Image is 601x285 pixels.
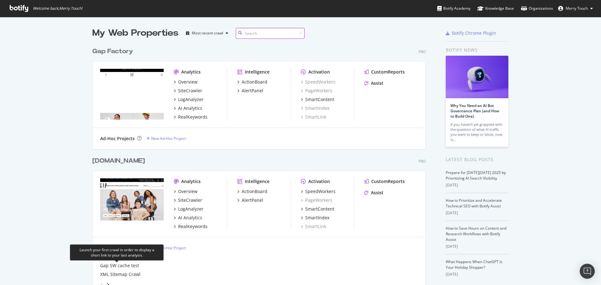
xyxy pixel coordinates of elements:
[301,88,332,94] a: PageWorkers
[446,182,509,188] div: [DATE]
[301,114,326,120] a: SmartLink
[178,206,203,212] div: LogAnalyzer
[308,178,330,185] div: Activation
[174,223,208,230] a: RealKeywords
[92,47,136,56] a: Gap Factory
[146,245,186,251] a: New Ad-Hoc Project
[364,190,383,196] a: Assist
[192,31,223,35] div: Most recent crawl
[301,206,334,212] a: SmartContent
[242,188,267,195] div: ActionBoard
[371,178,405,185] div: CustomReports
[178,79,198,85] div: Overview
[245,178,270,185] div: Intelligence
[446,47,509,53] div: Botify news
[178,223,208,230] div: RealKeywords
[301,223,326,230] a: SmartLink
[301,188,336,195] a: SpeedWorkers
[305,188,336,195] div: SpeedWorkers
[419,49,426,54] div: Pro
[237,197,263,203] a: AlertPanel
[178,188,198,195] div: Overview
[92,156,145,165] div: [DOMAIN_NAME]
[553,3,598,13] button: Merry Touch
[446,244,509,249] div: [DATE]
[446,170,506,181] a: Prepare for [DATE][DATE] 2025 by Prioritizing AI Search Visibility
[371,80,383,86] div: Assist
[100,178,164,229] img: Gap.com
[100,135,135,142] div: Ad-Hoc Projects
[178,105,202,111] div: AI Analytics
[100,271,141,277] a: XML Sitemap Crawl
[174,79,198,85] a: Overview
[371,190,383,196] div: Assist
[301,105,329,111] a: SmartIndex
[245,69,270,75] div: Intelligence
[446,210,509,216] div: [DATE]
[301,197,332,203] a: PageWorkers
[242,88,263,94] div: AlertPanel
[301,79,336,85] a: SpeedWorkers
[477,5,514,12] div: Knowledge Base
[174,215,202,221] a: AI Analytics
[364,178,405,185] a: CustomReports
[178,96,203,103] div: LogAnalyzer
[181,178,201,185] div: Analytics
[174,88,202,94] a: SiteCrawler
[178,197,202,203] div: SiteCrawler
[174,206,203,212] a: LogAnalyzer
[75,247,158,258] div: Launch your first crawl in order to display a short link to your last analysis.
[178,88,202,94] div: SiteCrawler
[446,56,508,98] img: Why You Need an AI Bot Governance Plan (and How to Build One)
[181,69,201,75] div: Analytics
[100,262,139,269] a: Gap SW cache test
[100,69,164,120] img: Gapfactory.com
[178,114,208,120] div: RealKeywords
[33,6,82,11] span: Welcome back, Merry Touch !
[521,5,553,12] div: Organizations
[92,27,178,39] div: My Web Properties
[450,103,499,119] a: Why You Need an AI Bot Governance Plan (and How to Build One)
[446,259,502,270] a: What Happens When ChatGPT Is Your Holiday Shopper?
[446,156,509,163] div: Latest Blog Posts
[580,264,595,279] div: Open Intercom Messenger
[183,28,231,38] button: Most recent crawl
[305,215,329,221] div: SmartIndex
[437,5,470,12] div: Botify Academy
[305,206,334,212] div: SmartContent
[151,136,186,141] div: New Ad-Hoc Project
[178,215,202,221] div: AI Analytics
[242,197,263,203] div: AlertPanel
[174,105,202,111] a: AI Analytics
[174,114,208,120] a: RealKeywords
[364,69,405,75] a: CustomReports
[371,69,405,75] div: CustomReports
[146,136,186,141] a: New Ad-Hoc Project
[446,226,506,242] a: How to Save Hours on Content and Research Workflows with Botify Assist
[446,272,509,277] div: [DATE]
[92,156,147,165] a: [DOMAIN_NAME]
[566,6,588,11] span: Merry Touch
[151,245,186,251] div: New Ad-Hoc Project
[301,96,334,103] a: SmartContent
[242,79,267,85] div: ActionBoard
[237,79,267,85] a: ActionBoard
[452,30,496,36] div: Botify Chrome Plugin
[419,159,426,164] div: Pro
[237,88,263,94] a: AlertPanel
[446,30,496,36] a: Botify Chrome Plugin
[237,188,267,195] a: ActionBoard
[174,188,198,195] a: Overview
[364,80,383,86] a: Assist
[305,96,334,103] div: SmartContent
[308,69,330,75] div: Activation
[174,96,203,103] a: LogAnalyzer
[236,28,305,39] input: Search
